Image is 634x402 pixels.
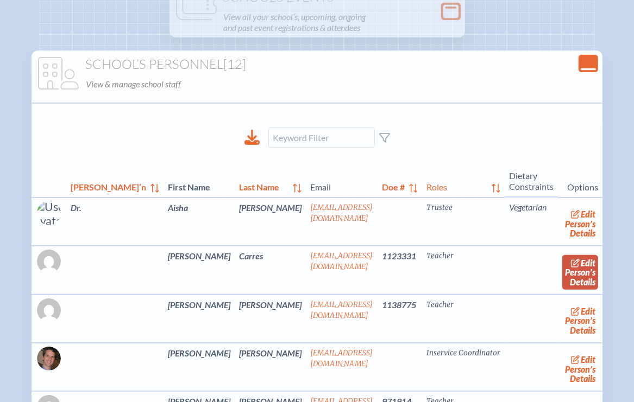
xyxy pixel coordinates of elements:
[562,207,599,241] a: editPerson’s Details
[235,295,306,343] td: [PERSON_NAME]
[37,250,61,273] img: Gravatar
[310,180,373,193] span: Email
[581,306,595,316] span: edit
[268,127,375,148] input: Keyword Filter
[562,304,599,338] a: editPerson’s Details
[509,202,547,213] span: Vegetarian
[37,298,61,322] img: Gravatar
[235,197,306,246] td: [PERSON_NAME]
[310,251,373,271] a: [EMAIL_ADDRESS][DOMAIN_NAME]
[164,343,235,391] td: [PERSON_NAME]
[422,295,505,343] td: Teacher
[310,300,373,320] a: [EMAIL_ADDRESS][DOMAIN_NAME]
[562,255,599,289] a: editPerson’s Details
[164,197,235,246] td: Aisha
[235,246,306,294] td: Carres
[224,9,459,35] p: View all your school’s, upcoming, ongoing and past event registrations & attendees
[37,347,61,371] img: Gravatar
[509,168,554,192] span: Dietary Constraints
[382,180,405,193] span: Doe #
[168,180,230,193] span: First Name
[422,343,505,391] td: Inservice Coordinator
[235,343,306,391] td: [PERSON_NAME]
[164,246,235,294] td: [PERSON_NAME]
[239,180,288,193] span: Last Name
[422,197,505,246] td: Trustee
[164,295,235,343] td: [PERSON_NAME]
[581,258,595,268] span: edit
[378,246,422,294] td: 1123331
[33,200,66,228] img: User Avatar
[562,180,599,193] span: Options
[562,352,599,386] a: editPerson’s Details
[422,246,505,294] td: Teacher
[581,209,595,219] span: edit
[310,203,373,223] a: [EMAIL_ADDRESS][DOMAIN_NAME]
[426,180,487,193] span: Roles
[244,130,260,145] div: Download to CSV
[36,57,599,72] h1: School’s Personnel
[71,180,146,193] span: [PERSON_NAME]’n
[581,354,595,365] span: edit
[71,202,81,213] span: Dr.
[310,348,373,368] a: [EMAIL_ADDRESS][DOMAIN_NAME]
[86,76,597,92] p: View & manage school staff
[223,56,246,72] span: [12]
[378,295,422,343] td: 1138775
